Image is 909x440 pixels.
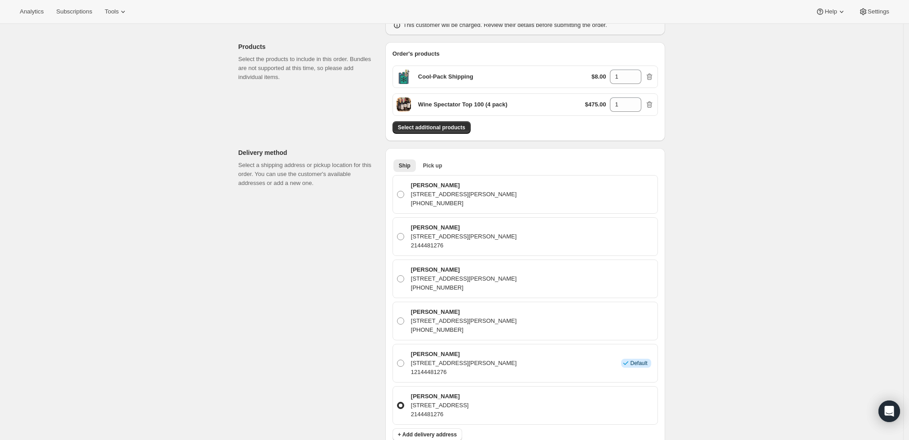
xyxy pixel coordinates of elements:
[238,161,378,188] p: Select a shipping address or pickup location for this order. You can use the customer's available...
[418,100,507,109] p: Wine Spectator Top 100 (4 pack)
[51,5,97,18] button: Subscriptions
[238,148,378,157] p: Delivery method
[397,70,411,84] span: Default Title
[411,350,517,359] p: [PERSON_NAME]
[411,368,517,377] p: 12144481276
[853,5,895,18] button: Settings
[630,360,647,367] span: Default
[591,72,606,81] p: $8.00
[20,8,44,15] span: Analytics
[411,274,517,283] p: [STREET_ADDRESS][PERSON_NAME]
[411,401,469,410] p: [STREET_ADDRESS]
[411,265,517,274] p: [PERSON_NAME]
[397,97,411,112] span: Default Title
[411,181,517,190] p: [PERSON_NAME]
[398,124,465,131] span: Select additional products
[393,50,440,57] span: Order's products
[393,121,471,134] button: Select additional products
[810,5,851,18] button: Help
[56,8,92,15] span: Subscriptions
[868,8,889,15] span: Settings
[418,72,473,81] p: Cool-Pack Shipping
[398,431,457,438] span: + Add delivery address
[585,100,606,109] p: $475.00
[411,392,469,401] p: [PERSON_NAME]
[411,241,517,250] p: 2144481276
[825,8,837,15] span: Help
[399,162,410,169] span: Ship
[411,199,517,208] p: [PHONE_NUMBER]
[423,162,442,169] span: Pick up
[238,55,378,82] p: Select the products to include in this order. Bundles are not supported at this time, so please a...
[14,5,49,18] button: Analytics
[411,317,517,326] p: [STREET_ADDRESS][PERSON_NAME]
[411,283,517,292] p: [PHONE_NUMBER]
[105,8,119,15] span: Tools
[411,326,517,334] p: [PHONE_NUMBER]
[411,308,517,317] p: [PERSON_NAME]
[411,232,517,241] p: [STREET_ADDRESS][PERSON_NAME]
[411,190,517,199] p: [STREET_ADDRESS][PERSON_NAME]
[411,223,517,232] p: [PERSON_NAME]
[878,400,900,422] div: Open Intercom Messenger
[99,5,133,18] button: Tools
[411,359,517,368] p: [STREET_ADDRESS][PERSON_NAME]
[238,42,378,51] p: Products
[411,410,469,419] p: 2144481276
[403,21,607,30] p: This customer will be charged. Review their details before submitting the order.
